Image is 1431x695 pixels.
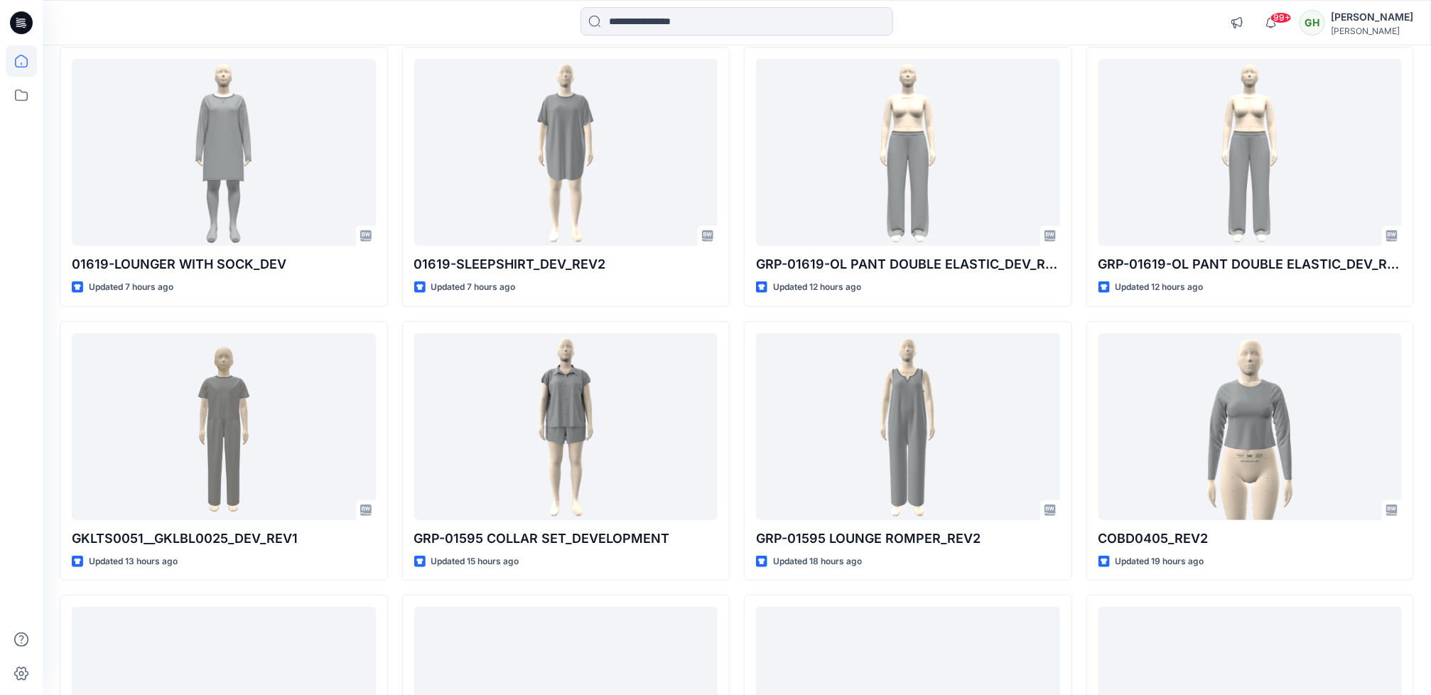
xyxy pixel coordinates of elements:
[1098,59,1403,246] a: GRP-01619-OL PANT DOUBLE ELASTIC_DEV_REV2
[773,280,861,295] p: Updated 12 hours ago
[1098,333,1403,520] a: COBD0405_REV2
[773,554,862,569] p: Updated 18 hours ago
[756,333,1060,520] a: GRP-01595 LOUNGE ROMPER_REV2
[414,254,718,274] p: 01619-SLEEPSHIRT_DEV_REV2
[1098,529,1403,549] p: COBD0405_REV2
[89,280,173,295] p: Updated 7 hours ago
[89,554,178,569] p: Updated 13 hours ago
[1116,280,1204,295] p: Updated 12 hours ago
[414,529,718,549] p: GRP-01595 COLLAR SET_DEVELOPMENT
[72,529,376,549] p: GKLTS0051__GKLBL0025_DEV_REV1
[72,333,376,520] a: GKLTS0051__GKLBL0025_DEV_REV1
[1098,254,1403,274] p: GRP-01619-OL PANT DOUBLE ELASTIC_DEV_REV2
[431,554,519,569] p: Updated 15 hours ago
[756,529,1060,549] p: GRP-01595 LOUNGE ROMPER_REV2
[414,59,718,246] a: 01619-SLEEPSHIRT_DEV_REV2
[756,254,1060,274] p: GRP-01619-OL PANT DOUBLE ELASTIC_DEV_REV1
[1331,9,1413,26] div: [PERSON_NAME]
[72,59,376,246] a: 01619-LOUNGER WITH SOCK_DEV
[1270,12,1292,23] span: 99+
[756,59,1060,246] a: GRP-01619-OL PANT DOUBLE ELASTIC_DEV_REV1
[1116,554,1204,569] p: Updated 19 hours ago
[431,280,516,295] p: Updated 7 hours ago
[1331,26,1413,36] div: [PERSON_NAME]
[1300,10,1325,36] div: GH
[414,333,718,520] a: GRP-01595 COLLAR SET_DEVELOPMENT
[72,254,376,274] p: 01619-LOUNGER WITH SOCK_DEV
